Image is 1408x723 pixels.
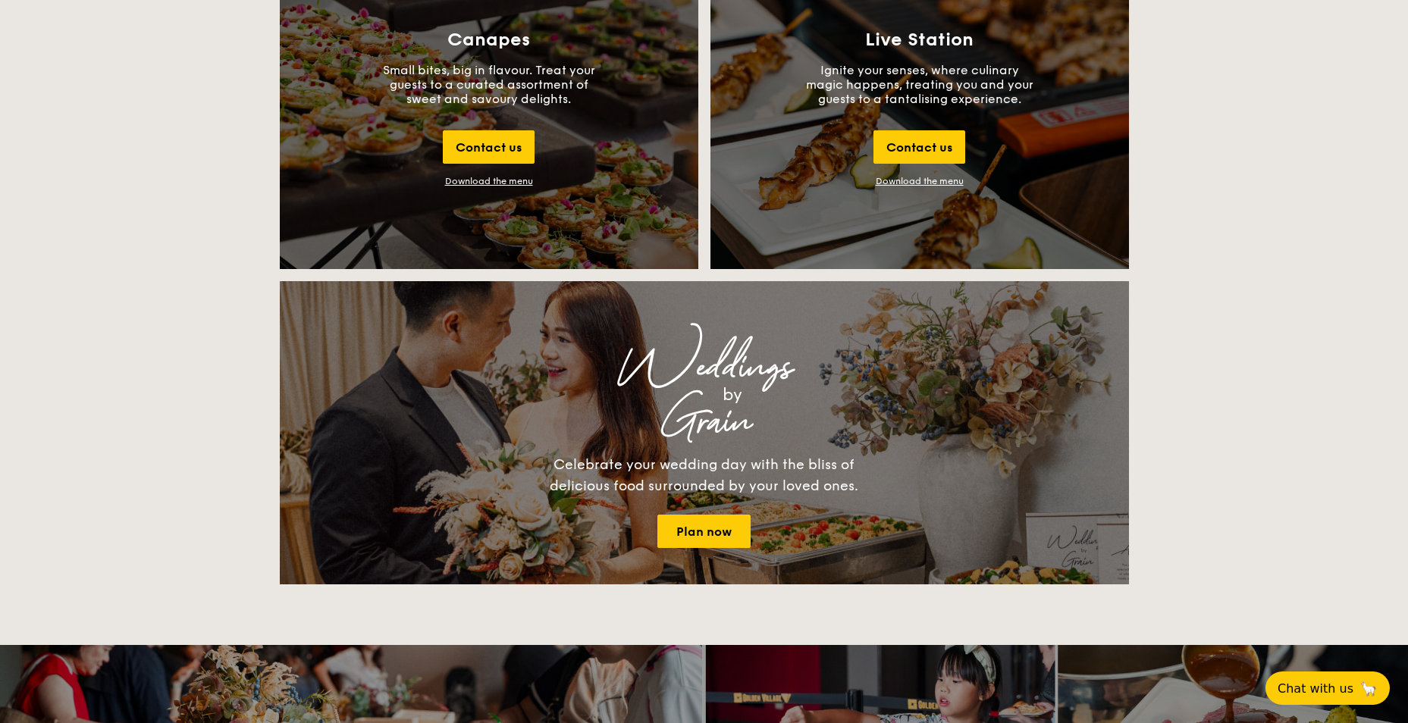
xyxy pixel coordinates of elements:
div: Weddings [413,354,996,381]
h3: Live Station [865,30,974,51]
div: Download the menu [445,176,533,186]
button: Chat with us🦙 [1265,671,1390,705]
div: by [469,381,996,408]
p: Ignite your senses, where culinary magic happens, treating you and your guests to a tantalising e... [806,63,1033,106]
div: Grain [413,408,996,436]
a: Plan now [657,515,751,548]
h3: Canapes [447,30,530,51]
p: Small bites, big in flavour. Treat your guests to a curated assortment of sweet and savoury delig... [375,63,603,106]
a: Download the menu [876,176,964,186]
div: Contact us [873,130,965,164]
div: Contact us [443,130,535,164]
span: Chat with us [1278,681,1353,696]
span: 🦙 [1359,680,1378,697]
div: Celebrate your wedding day with the bliss of delicious food surrounded by your loved ones. [534,454,875,496]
